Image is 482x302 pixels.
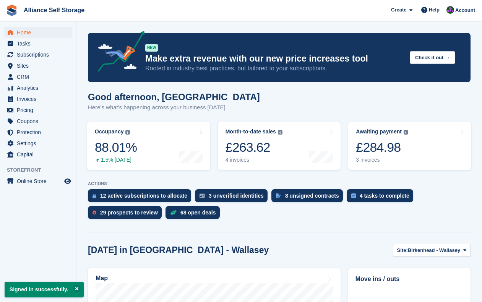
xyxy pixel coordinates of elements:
h1: Good afternoon, [GEOGRAPHIC_DATA] [88,92,260,102]
img: deal-1b604bf984904fb50ccaf53a9ad4b4a5d6e5aea283cecdc64d6e3604feb123c2.svg [170,210,177,215]
img: icon-info-grey-7440780725fd019a000dd9b08b2336e03edf1995a4989e88bcd33f0948082b44.svg [125,130,130,135]
img: Romilly Norton [446,6,454,14]
a: menu [4,60,72,71]
p: Rooted in industry best practices, but tailored to your subscriptions. [145,64,404,73]
span: Tasks [17,38,63,49]
span: Online Store [17,176,63,187]
a: Month-to-date sales £263.62 4 invoices [218,122,341,170]
span: Storefront [7,166,76,174]
a: Awaiting payment £284.98 3 invoices [348,122,471,170]
img: price-adjustments-announcement-icon-8257ccfd72463d97f412b2fc003d46551f7dbcb40ab6d574587a9cd5c0d94... [91,31,145,75]
div: 88.01% [95,140,137,155]
a: menu [4,83,72,93]
span: Subscriptions [17,49,63,60]
div: £263.62 [226,140,282,155]
span: Coupons [17,116,63,127]
div: 8 unsigned contracts [285,193,339,199]
a: menu [4,94,72,104]
a: menu [4,71,72,82]
a: 12 active subscriptions to allocate [88,189,195,206]
a: menu [4,27,72,38]
p: Make extra revenue with our new price increases tool [145,53,404,64]
img: active_subscription_to_allocate_icon-d502201f5373d7db506a760aba3b589e785aa758c864c3986d89f69b8ff3... [93,193,96,198]
div: £284.98 [356,140,408,155]
a: menu [4,38,72,49]
div: Awaiting payment [356,128,402,135]
div: 3 unverified identities [209,193,264,199]
span: Account [455,6,475,14]
p: Here's what's happening across your business [DATE] [88,103,260,112]
span: Settings [17,138,63,149]
img: stora-icon-8386f47178a22dfd0bd8f6a31ec36ba5ce8667c1dd55bd0f319d3a0aa187defe.svg [6,5,18,16]
span: Site: [397,247,408,254]
a: menu [4,105,72,115]
span: Help [429,6,440,14]
a: menu [4,127,72,138]
span: Invoices [17,94,63,104]
a: menu [4,176,72,187]
h2: [DATE] in [GEOGRAPHIC_DATA] - Wallasey [88,245,269,255]
div: 1.5% [DATE] [95,157,137,163]
div: NEW [145,44,158,52]
img: icon-info-grey-7440780725fd019a000dd9b08b2336e03edf1995a4989e88bcd33f0948082b44.svg [404,130,408,135]
div: 4 tasks to complete [360,193,409,199]
a: menu [4,138,72,149]
span: Analytics [17,83,63,93]
p: ACTIONS [88,181,471,186]
span: Sites [17,60,63,71]
span: CRM [17,71,63,82]
span: Pricing [17,105,63,115]
h2: Map [96,275,108,282]
div: 4 invoices [226,157,282,163]
div: 68 open deals [180,209,216,216]
div: 3 invoices [356,157,408,163]
div: 12 active subscriptions to allocate [100,193,187,199]
a: 4 tasks to complete [347,189,417,206]
a: Alliance Self Storage [21,4,88,16]
span: Create [391,6,406,14]
a: menu [4,116,72,127]
div: 29 prospects to review [100,209,158,216]
img: prospect-51fa495bee0391a8d652442698ab0144808aea92771e9ea1ae160a38d050c398.svg [93,210,96,215]
span: Birkenhead - Wallasey [408,247,461,254]
a: Occupancy 88.01% 1.5% [DATE] [87,122,210,170]
span: Protection [17,127,63,138]
span: Home [17,27,63,38]
a: Preview store [63,177,72,186]
h2: Move ins / outs [355,274,463,284]
a: 8 unsigned contracts [271,189,347,206]
img: verify_identity-adf6edd0f0f0b5bbfe63781bf79b02c33cf7c696d77639b501bdc392416b5a36.svg [200,193,205,198]
div: Month-to-date sales [226,128,276,135]
a: menu [4,149,72,160]
span: Capital [17,149,63,160]
button: Site: Birkenhead - Wallasey [393,244,471,257]
img: task-75834270c22a3079a89374b754ae025e5fb1db73e45f91037f5363f120a921f8.svg [351,193,356,198]
a: menu [4,49,72,60]
div: Occupancy [95,128,123,135]
a: 29 prospects to review [88,206,166,223]
img: icon-info-grey-7440780725fd019a000dd9b08b2336e03edf1995a4989e88bcd33f0948082b44.svg [278,130,282,135]
a: 3 unverified identities [195,189,271,206]
p: Signed in successfully. [5,282,84,297]
a: 68 open deals [166,206,224,223]
button: Check it out → [410,51,455,64]
img: contract_signature_icon-13c848040528278c33f63329250d36e43548de30e8caae1d1a13099fd9432cc5.svg [276,193,281,198]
